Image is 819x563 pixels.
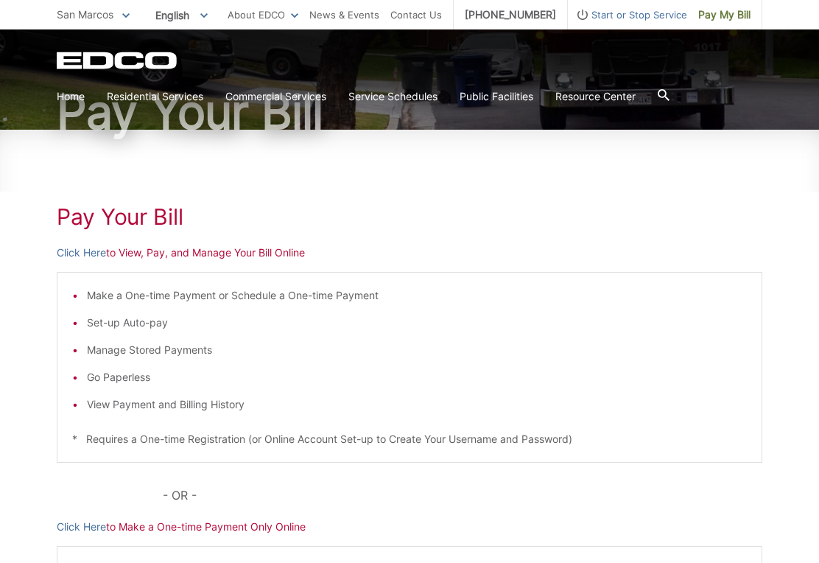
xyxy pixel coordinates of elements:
li: Go Paperless [87,369,747,385]
span: English [144,3,219,27]
li: Make a One-time Payment or Schedule a One-time Payment [87,287,747,304]
a: News & Events [309,7,379,23]
a: EDCD logo. Return to the homepage. [57,52,179,69]
p: * Requires a One-time Registration (or Online Account Set-up to Create Your Username and Password) [72,431,747,447]
a: Public Facilities [460,88,533,105]
a: Service Schedules [348,88,437,105]
li: Set-up Auto-pay [87,315,747,331]
a: Click Here [57,245,106,261]
li: View Payment and Billing History [87,396,747,413]
a: About EDCO [228,7,298,23]
li: Manage Stored Payments [87,342,747,358]
span: Pay My Bill [698,7,751,23]
a: Click Here [57,519,106,535]
h1: Pay Your Bill [57,203,762,230]
a: Commercial Services [225,88,326,105]
a: Contact Us [390,7,442,23]
h1: Pay Your Bill [57,88,762,136]
p: to Make a One-time Payment Only Online [57,519,762,535]
a: Resource Center [555,88,636,105]
a: Residential Services [107,88,203,105]
p: to View, Pay, and Manage Your Bill Online [57,245,762,261]
span: San Marcos [57,8,113,21]
a: Home [57,88,85,105]
p: - OR - [163,485,762,506]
